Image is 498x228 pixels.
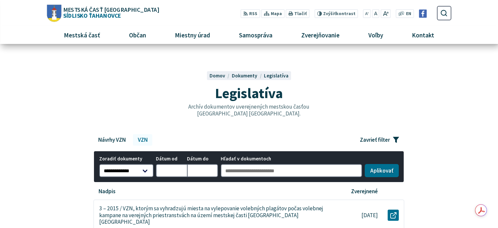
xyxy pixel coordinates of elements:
[271,10,282,17] span: Mapa
[52,26,112,44] a: Mestská časť
[351,188,378,195] p: Zverejnené
[172,26,212,44] span: Miestny úrad
[372,9,379,18] button: Nastaviť pôvodnú veľkosť písma
[366,26,386,44] span: Voľby
[99,156,154,162] span: Zoradiť dokumenty
[93,134,130,145] a: Návrhy VZN
[286,9,309,18] button: Tlačiť
[289,26,352,44] a: Zverejňovanie
[187,156,218,162] span: Dátum do
[264,73,288,79] a: Legislatíva
[410,26,437,44] span: Kontakt
[163,26,222,44] a: Miestny úrad
[227,26,285,44] a: Samospráva
[126,26,148,44] span: Občan
[47,5,159,22] a: Logo Sídlisko Ťahanovce, prejsť na domovskú stránku.
[61,26,102,44] span: Mestská časť
[294,11,307,16] span: Tlačiť
[249,10,257,17] span: RSS
[357,26,395,44] a: Voľby
[210,73,225,79] span: Domov
[261,9,285,18] a: Mapa
[400,26,446,44] a: Kontakt
[323,11,356,16] span: kontrast
[299,26,342,44] span: Zverejňovanie
[99,205,331,225] p: 3 – 2015 / VZN, ktorým sa vyhradzujú miesta na vylepovanie volebných plagátov počas volebnej kamp...
[221,164,362,177] input: Hľadať v dokumentoch
[174,103,323,117] p: Archív dokumentov uverejnených mestskou časťou [GEOGRAPHIC_DATA] [GEOGRAPHIC_DATA].
[63,7,159,12] span: Mestská časť [GEOGRAPHIC_DATA]
[355,134,404,145] button: Zavrieť filter
[236,26,275,44] span: Samospráva
[117,26,158,44] a: Občan
[215,84,283,102] span: Legislatíva
[232,73,264,79] a: Dokumenty
[99,164,154,177] select: Zoradiť dokumenty
[404,10,413,17] a: EN
[363,9,371,18] button: Zmenšiť veľkosť písma
[61,7,159,18] span: Sídlisko Ťahanovce
[323,11,336,16] span: Zvýšiť
[241,9,260,18] a: RSS
[419,10,427,18] img: Prejsť na Facebook stránku
[232,73,257,79] span: Dokumenty
[380,9,391,18] button: Zväčšiť veľkosť písma
[365,164,399,177] button: Aplikovať
[360,136,390,143] span: Zavrieť filter
[406,10,411,17] span: EN
[210,73,232,79] a: Domov
[156,164,187,177] input: Dátum od
[133,134,152,145] a: VZN
[361,212,378,219] p: [DATE]
[47,5,61,22] img: Prejsť na domovskú stránku
[156,156,187,162] span: Dátum od
[221,156,362,162] span: Hľadať v dokumentoch
[187,164,218,177] input: Dátum do
[314,9,358,18] button: Zvýšiťkontrast
[99,188,116,195] p: Nadpis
